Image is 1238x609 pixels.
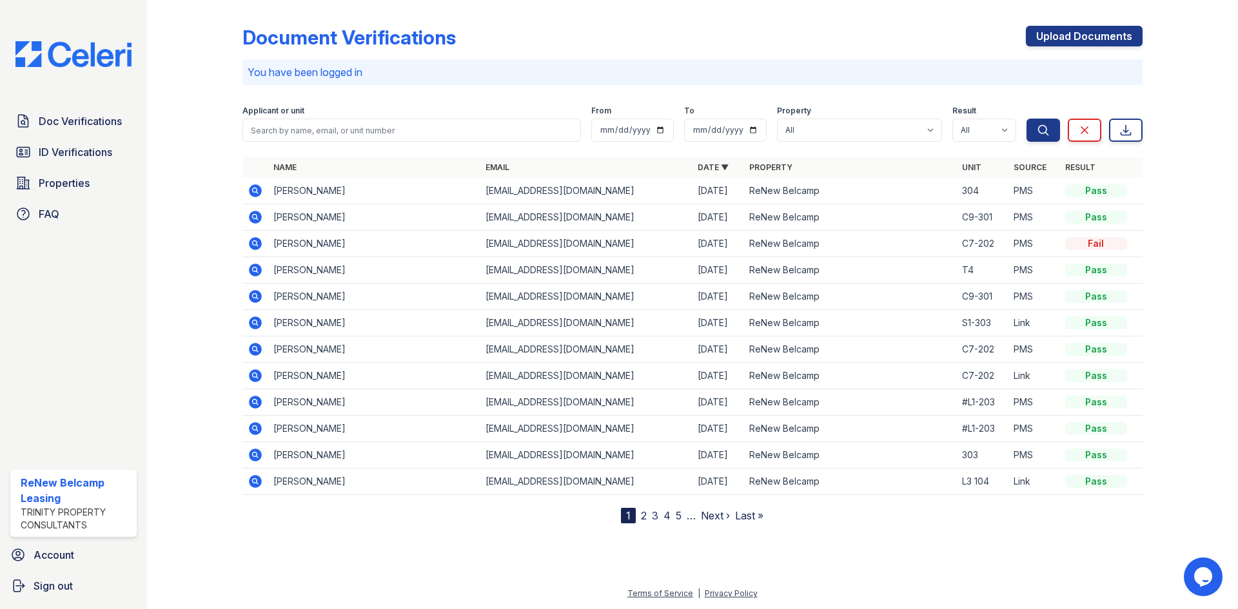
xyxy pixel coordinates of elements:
td: PMS [1008,442,1060,469]
td: PMS [1008,257,1060,284]
td: #L1-203 [957,416,1008,442]
td: [PERSON_NAME] [268,442,480,469]
div: | [698,588,700,598]
input: Search by name, email, or unit number [242,119,581,142]
td: C9-301 [957,204,1008,231]
div: 1 [621,508,636,523]
td: PMS [1008,389,1060,416]
label: Result [952,106,976,116]
td: [EMAIL_ADDRESS][DOMAIN_NAME] [480,363,693,389]
td: PMS [1008,284,1060,310]
div: Pass [1065,290,1127,303]
span: Sign out [34,578,73,594]
div: Pass [1065,396,1127,409]
p: You have been logged in [248,64,1137,80]
td: #L1-203 [957,389,1008,416]
td: 303 [957,442,1008,469]
td: ReNew Belcamp [744,389,956,416]
a: Property [749,162,792,172]
a: 4 [663,509,671,522]
td: ReNew Belcamp [744,442,956,469]
a: Email [486,162,509,172]
td: S1-303 [957,310,1008,336]
td: [EMAIL_ADDRESS][DOMAIN_NAME] [480,416,693,442]
div: Pass [1065,422,1127,435]
div: Pass [1065,316,1127,329]
span: FAQ [39,206,59,222]
a: Source [1014,162,1046,172]
label: Applicant or unit [242,106,304,116]
td: [PERSON_NAME] [268,178,480,204]
td: PMS [1008,204,1060,231]
td: [PERSON_NAME] [268,284,480,310]
td: ReNew Belcamp [744,469,956,495]
a: Last » [735,509,763,522]
a: 2 [641,509,647,522]
a: Upload Documents [1026,26,1143,46]
div: Pass [1065,449,1127,461]
a: Doc Verifications [10,108,137,134]
label: To [684,106,694,116]
td: T4 [957,257,1008,284]
a: Sign out [5,573,142,599]
td: [PERSON_NAME] [268,363,480,389]
td: [PERSON_NAME] [268,257,480,284]
span: Properties [39,175,90,191]
a: Name [273,162,297,172]
td: [EMAIL_ADDRESS][DOMAIN_NAME] [480,442,693,469]
a: Date ▼ [698,162,729,172]
td: 304 [957,178,1008,204]
td: [DATE] [693,416,744,442]
label: From [591,106,611,116]
td: PMS [1008,336,1060,363]
td: [DATE] [693,363,744,389]
div: Pass [1065,475,1127,488]
td: [EMAIL_ADDRESS][DOMAIN_NAME] [480,204,693,231]
td: [PERSON_NAME] [268,231,480,257]
div: Trinity Property Consultants [21,506,132,532]
td: Link [1008,310,1060,336]
div: ReNew Belcamp Leasing [21,475,132,506]
td: [PERSON_NAME] [268,310,480,336]
td: PMS [1008,416,1060,442]
td: [DATE] [693,178,744,204]
td: [PERSON_NAME] [268,336,480,363]
td: [EMAIL_ADDRESS][DOMAIN_NAME] [480,469,693,495]
td: [DATE] [693,284,744,310]
td: C7-202 [957,231,1008,257]
td: [EMAIL_ADDRESS][DOMAIN_NAME] [480,178,693,204]
td: [DATE] [693,231,744,257]
td: [DATE] [693,336,744,363]
td: ReNew Belcamp [744,416,956,442]
td: [EMAIL_ADDRESS][DOMAIN_NAME] [480,231,693,257]
td: PMS [1008,178,1060,204]
iframe: chat widget [1184,557,1225,596]
td: [DATE] [693,389,744,416]
a: 5 [676,509,682,522]
td: [PERSON_NAME] [268,204,480,231]
div: Fail [1065,237,1127,250]
td: ReNew Belcamp [744,204,956,231]
td: [EMAIL_ADDRESS][DOMAIN_NAME] [480,336,693,363]
td: [EMAIL_ADDRESS][DOMAIN_NAME] [480,257,693,284]
td: ReNew Belcamp [744,257,956,284]
div: Document Verifications [242,26,456,49]
td: [DATE] [693,257,744,284]
a: 3 [652,509,658,522]
a: Result [1065,162,1096,172]
td: [EMAIL_ADDRESS][DOMAIN_NAME] [480,389,693,416]
td: [EMAIL_ADDRESS][DOMAIN_NAME] [480,284,693,310]
a: Privacy Policy [705,588,758,598]
td: [DATE] [693,310,744,336]
td: ReNew Belcamp [744,178,956,204]
td: [PERSON_NAME] [268,469,480,495]
td: [PERSON_NAME] [268,416,480,442]
td: C7-202 [957,336,1008,363]
div: Pass [1065,264,1127,276]
td: C9-301 [957,284,1008,310]
a: Account [5,542,142,568]
a: Terms of Service [627,588,693,598]
td: [DATE] [693,469,744,495]
td: [DATE] [693,442,744,469]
